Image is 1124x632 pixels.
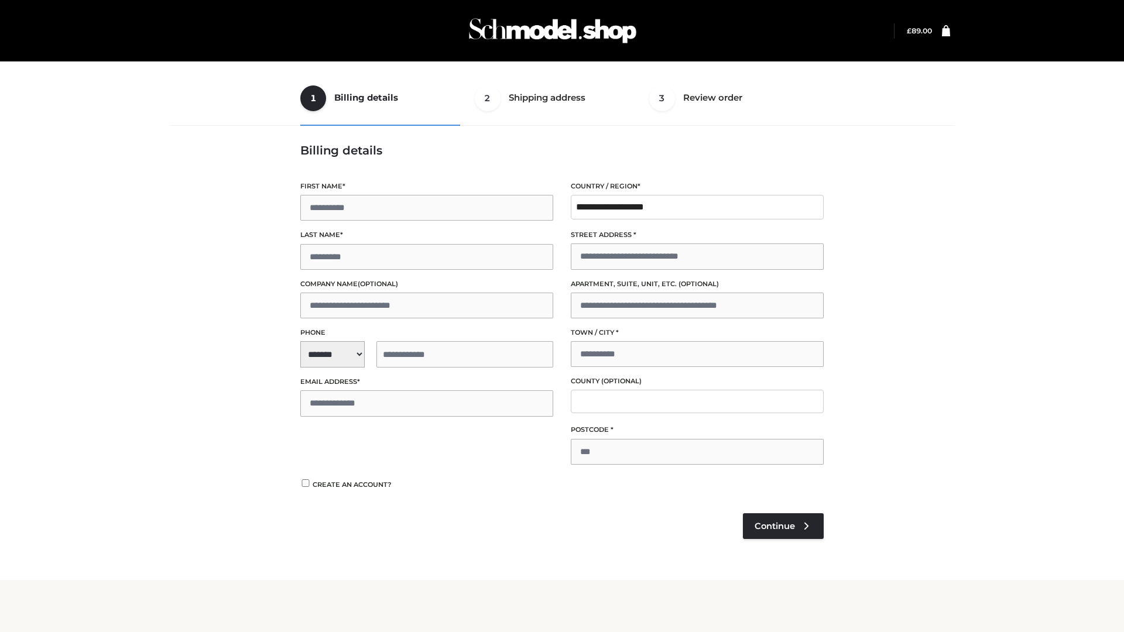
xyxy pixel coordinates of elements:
[300,143,824,157] h3: Billing details
[300,229,553,241] label: Last name
[571,376,824,387] label: County
[358,280,398,288] span: (optional)
[300,279,553,290] label: Company name
[743,513,824,539] a: Continue
[907,26,932,35] a: £89.00
[601,377,642,385] span: (optional)
[678,280,719,288] span: (optional)
[571,181,824,192] label: Country / Region
[300,181,553,192] label: First name
[907,26,932,35] bdi: 89.00
[313,480,392,489] span: Create an account?
[571,424,824,435] label: Postcode
[755,521,795,531] span: Continue
[907,26,911,35] span: £
[300,479,311,487] input: Create an account?
[300,327,553,338] label: Phone
[465,8,640,54] img: Schmodel Admin 964
[300,376,553,387] label: Email address
[571,279,824,290] label: Apartment, suite, unit, etc.
[571,327,824,338] label: Town / City
[571,229,824,241] label: Street address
